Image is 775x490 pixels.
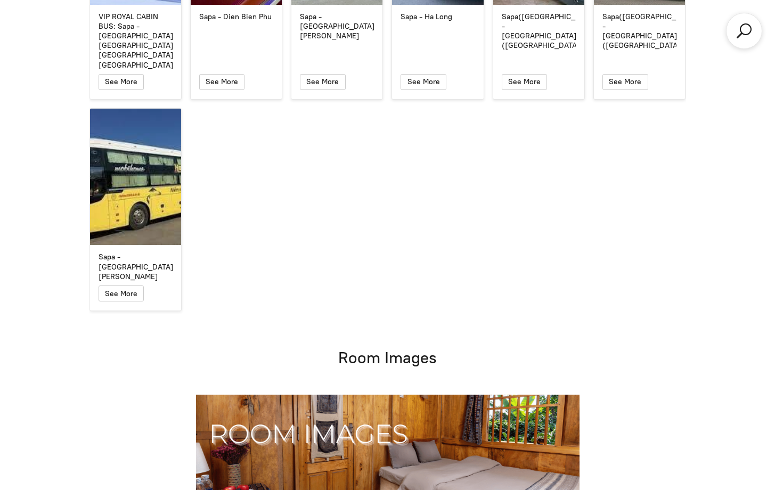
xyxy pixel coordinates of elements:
button: See More [199,74,244,90]
button: See More [99,74,144,90]
span: See More [206,77,238,86]
button: See More [99,285,144,301]
a: Sapa - [GEOGRAPHIC_DATA][PERSON_NAME] [291,12,382,42]
button: See More [602,74,648,90]
span: See More [105,77,137,86]
a: Sapa([GEOGRAPHIC_DATA]) - [GEOGRAPHIC_DATA]([GEOGRAPHIC_DATA]) [493,12,584,51]
button: See More [300,74,345,90]
div: VIP ROYAL CABIN BUS: Sapa - [GEOGRAPHIC_DATA], [GEOGRAPHIC_DATA], [GEOGRAPHIC_DATA], [GEOGRAPHIC_... [99,12,173,70]
a: Sapa - [GEOGRAPHIC_DATA][PERSON_NAME] [90,252,181,282]
h1: Room Images [89,347,686,368]
div: Sapa([GEOGRAPHIC_DATA]) - [GEOGRAPHIC_DATA]([GEOGRAPHIC_DATA]) [602,12,676,51]
button: See More [502,74,547,90]
span: See More [508,77,541,86]
a: Sapa - Ninh Binh [90,109,181,246]
a: VIP ROYAL CABIN BUS: Sapa - [GEOGRAPHIC_DATA], [GEOGRAPHIC_DATA], [GEOGRAPHIC_DATA], [GEOGRAPHIC_... [90,12,181,70]
div: Sapa - [GEOGRAPHIC_DATA][PERSON_NAME] [300,12,374,42]
button: See More [401,74,446,90]
span: See More [306,77,339,86]
a: Sapa - Dien Bien Phu [191,12,282,22]
span: See More [609,77,641,86]
span: See More [407,77,440,86]
a: Sapa([GEOGRAPHIC_DATA]) - [GEOGRAPHIC_DATA]([GEOGRAPHIC_DATA]) [594,12,685,51]
div: Sapa - Ha Long [401,12,475,22]
a: Sapa - Ha Long [392,12,483,22]
div: Sapa - Dien Bien Phu [199,12,273,22]
div: Sapa - [GEOGRAPHIC_DATA][PERSON_NAME] [99,252,173,282]
div: Sapa([GEOGRAPHIC_DATA]) - [GEOGRAPHIC_DATA]([GEOGRAPHIC_DATA]) [502,12,576,51]
a: Search products [735,21,754,40]
span: See More [105,289,137,298]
